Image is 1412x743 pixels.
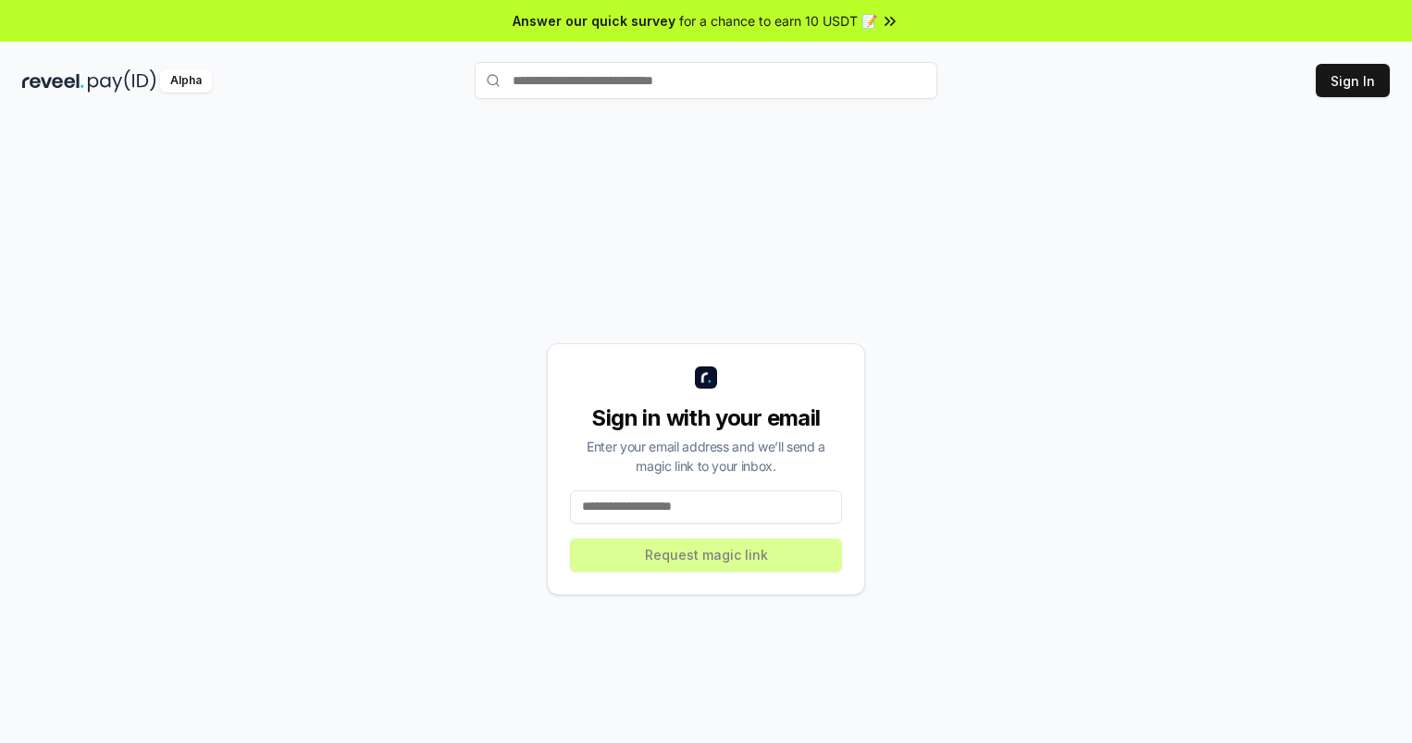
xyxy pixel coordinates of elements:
span: for a chance to earn 10 USDT 📝 [679,11,877,31]
img: logo_small [695,366,717,389]
img: pay_id [88,69,156,93]
div: Alpha [160,69,212,93]
div: Sign in with your email [570,403,842,433]
span: Answer our quick survey [513,11,675,31]
button: Sign In [1316,64,1390,97]
div: Enter your email address and we’ll send a magic link to your inbox. [570,437,842,476]
img: reveel_dark [22,69,84,93]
